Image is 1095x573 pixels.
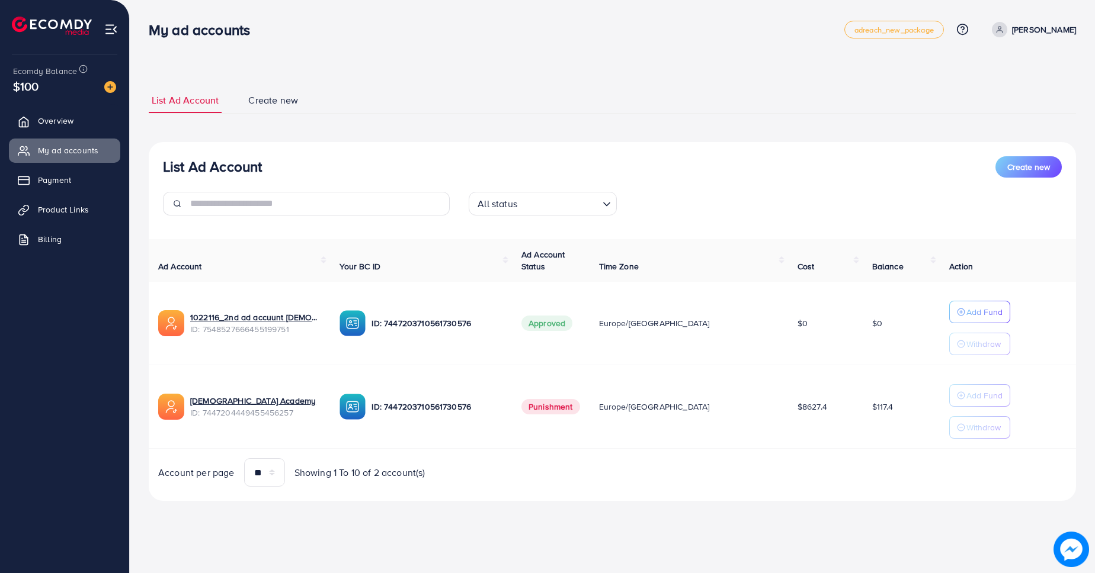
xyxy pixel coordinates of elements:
[38,144,98,156] span: My ad accounts
[966,420,1001,434] p: Withdraw
[949,416,1010,439] button: Withdraw
[966,337,1001,351] p: Withdraw
[949,384,1010,407] button: Add Fund
[475,195,520,213] span: All status
[521,399,580,414] span: Punishment
[966,305,1003,319] p: Add Fund
[190,395,321,419] div: <span class='underline'>Quran Academy</span></br>7447204449455456257
[372,316,502,330] p: ID: 7447203710561730576
[798,260,815,272] span: Cost
[1007,161,1050,173] span: Create new
[798,401,827,413] span: $8627.4
[872,317,882,329] span: $0
[158,466,235,479] span: Account per page
[158,310,184,336] img: ic-ads-acc.e4c84228.svg
[1012,22,1076,37] p: [PERSON_NAME]
[152,94,219,107] span: List Ad Account
[9,139,120,162] a: My ad accounts
[844,21,944,38] a: adreach_new_package
[38,174,71,186] span: Payment
[38,204,89,215] span: Product Links
[521,249,565,272] span: Ad Account Status
[872,260,904,272] span: Balance
[9,227,120,251] a: Billing
[1054,532,1089,567] img: image
[38,233,62,245] span: Billing
[190,311,321,336] div: <span class='underline'>1022116_2nd ad accuunt quran_1757528716796</span></br>7548527666455199751
[38,115,73,127] span: Overview
[13,65,77,77] span: Ecomdy Balance
[190,407,321,419] span: ID: 7447204449455456257
[13,78,39,95] span: $100
[599,317,710,329] span: Europe/[GEOGRAPHIC_DATA]
[521,193,598,213] input: Search for option
[966,388,1003,403] p: Add Fund
[12,17,92,35] img: logo
[9,109,120,133] a: Overview
[372,400,502,414] p: ID: 7447203710561730576
[469,192,617,215] div: Search for option
[149,21,260,38] h3: My ad accounts
[854,26,934,34] span: adreach_new_package
[521,316,572,331] span: Approved
[9,168,120,192] a: Payment
[248,94,298,107] span: Create new
[995,156,1062,178] button: Create new
[190,395,321,407] a: [DEMOGRAPHIC_DATA] Academy
[340,310,366,336] img: ic-ba-acc.ded83a64.svg
[872,401,894,413] span: $117.4
[104,81,116,93] img: image
[340,394,366,420] img: ic-ba-acc.ded83a64.svg
[599,260,639,272] span: Time Zone
[158,260,202,272] span: Ad Account
[599,401,710,413] span: Europe/[GEOGRAPHIC_DATA]
[949,333,1010,355] button: Withdraw
[190,311,321,323] a: 1022116_2nd ad accuunt [DEMOGRAPHIC_DATA]
[949,301,1010,323] button: Add Fund
[158,394,184,420] img: ic-ads-acc.e4c84228.svg
[104,22,118,36] img: menu
[163,158,262,175] h3: List Ad Account
[987,22,1076,37] a: [PERSON_NAME]
[949,260,973,272] span: Action
[9,198,120,221] a: Product Links
[340,260,380,272] span: Your BC ID
[294,466,425,479] span: Showing 1 To 10 of 2 account(s)
[798,317,808,329] span: $0
[190,323,321,335] span: ID: 7548527666455199751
